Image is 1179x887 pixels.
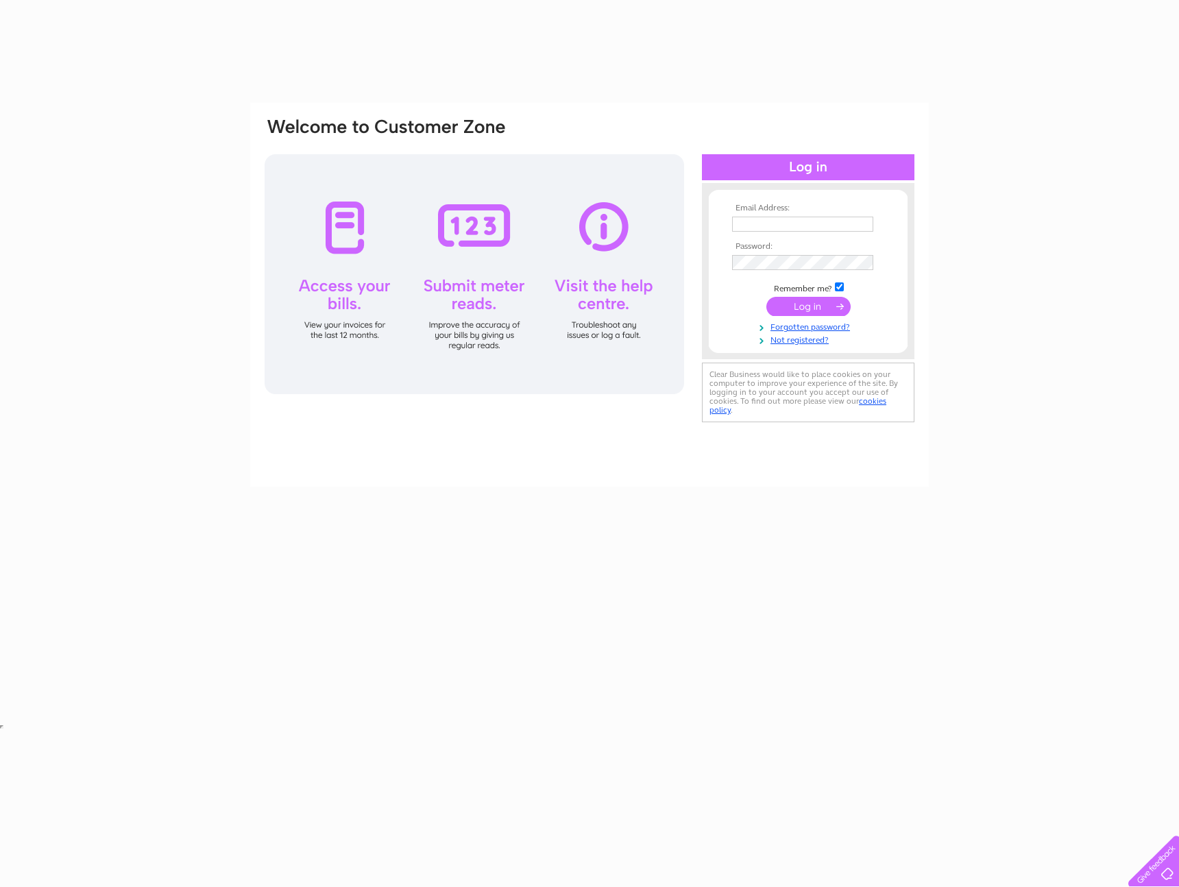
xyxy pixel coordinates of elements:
a: Not registered? [732,332,888,345]
th: Password: [729,242,888,252]
a: Forgotten password? [732,319,888,332]
a: cookies policy [709,396,886,415]
div: Clear Business would like to place cookies on your computer to improve your experience of the sit... [702,363,914,422]
td: Remember me? [729,280,888,294]
input: Submit [766,297,851,316]
th: Email Address: [729,204,888,213]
